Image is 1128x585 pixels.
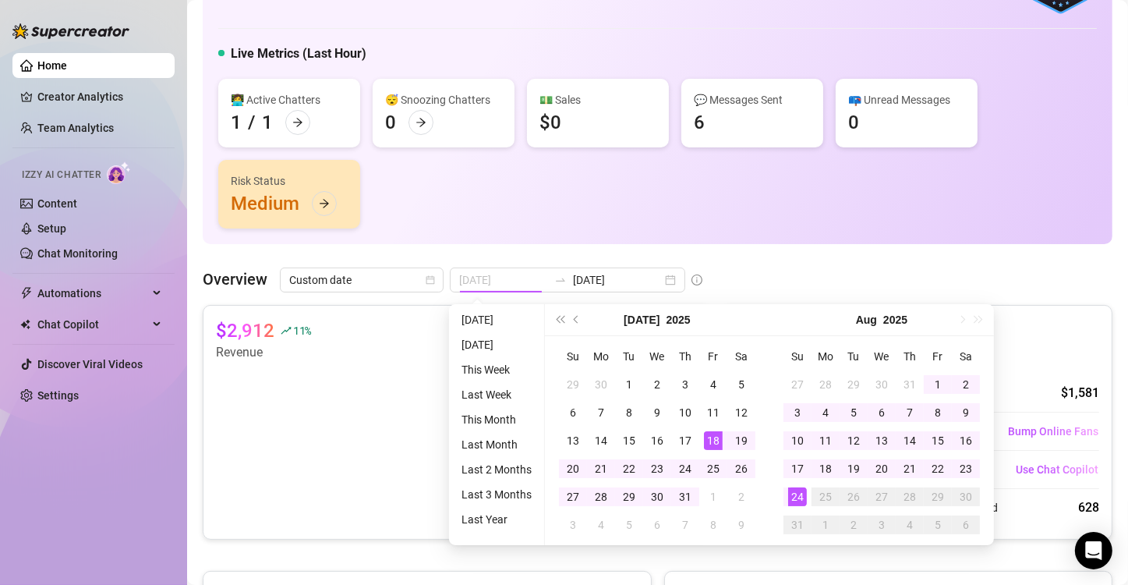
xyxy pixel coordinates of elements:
[727,370,755,399] td: 2025-07-05
[844,516,863,534] div: 2
[883,304,907,335] button: Choose a year
[924,483,952,511] td: 2025-08-29
[231,172,348,190] div: Risk Status
[385,110,396,135] div: 0
[671,427,699,455] td: 2025-07-17
[928,431,947,450] div: 15
[816,375,835,394] div: 28
[455,385,538,404] li: Last Week
[840,455,868,483] td: 2025-08-19
[952,455,980,483] td: 2025-08-23
[37,312,148,337] span: Chat Copilot
[676,403,695,422] div: 10
[732,487,751,506] div: 2
[868,483,896,511] td: 2025-08-27
[671,399,699,427] td: 2025-07-10
[1075,532,1112,569] div: Open Intercom Messenger
[848,110,859,135] div: 0
[848,91,965,108] div: 📪 Unread Messages
[37,281,148,306] span: Automations
[216,318,274,343] article: $2,912
[643,342,671,370] th: We
[671,342,699,370] th: Th
[924,427,952,455] td: 2025-08-15
[928,459,947,478] div: 22
[924,342,952,370] th: Fr
[385,91,502,108] div: 😴 Snoozing Chatters
[924,455,952,483] td: 2025-08-22
[816,516,835,534] div: 1
[539,110,561,135] div: $0
[732,459,751,478] div: 26
[844,487,863,506] div: 26
[620,375,638,394] div: 1
[900,431,919,450] div: 14
[37,84,162,109] a: Creator Analytics
[844,375,863,394] div: 29
[554,274,567,286] span: swap-right
[704,375,723,394] div: 4
[812,342,840,370] th: Mo
[727,427,755,455] td: 2025-07-19
[592,403,610,422] div: 7
[928,375,947,394] div: 1
[952,511,980,539] td: 2025-09-06
[587,511,615,539] td: 2025-08-04
[37,222,66,235] a: Setup
[455,335,538,354] li: [DATE]
[727,511,755,539] td: 2025-08-09
[957,459,975,478] div: 23
[872,459,891,478] div: 20
[559,370,587,399] td: 2025-06-29
[900,459,919,478] div: 21
[676,375,695,394] div: 3
[587,455,615,483] td: 2025-07-21
[788,516,807,534] div: 31
[620,431,638,450] div: 15
[699,342,727,370] th: Fr
[592,459,610,478] div: 21
[615,399,643,427] td: 2025-07-08
[844,459,863,478] div: 19
[816,459,835,478] div: 18
[648,431,667,450] div: 16
[872,487,891,506] div: 27
[694,110,705,135] div: 6
[727,483,755,511] td: 2025-08-02
[868,427,896,455] td: 2025-08-13
[564,459,582,478] div: 20
[564,375,582,394] div: 29
[564,516,582,534] div: 3
[615,511,643,539] td: 2025-08-05
[643,511,671,539] td: 2025-08-06
[924,511,952,539] td: 2025-09-05
[676,431,695,450] div: 17
[587,483,615,511] td: 2025-07-28
[1015,457,1099,482] button: Use Chat Copilot
[620,487,638,506] div: 29
[554,274,567,286] span: to
[952,370,980,399] td: 2025-08-02
[699,399,727,427] td: 2025-07-11
[564,403,582,422] div: 6
[812,427,840,455] td: 2025-08-11
[868,399,896,427] td: 2025-08-06
[840,511,868,539] td: 2025-09-02
[812,370,840,399] td: 2025-07-28
[952,399,980,427] td: 2025-08-09
[587,427,615,455] td: 2025-07-14
[620,403,638,422] div: 8
[783,342,812,370] th: Su
[37,358,143,370] a: Discover Viral Videos
[872,431,891,450] div: 13
[37,122,114,134] a: Team Analytics
[872,403,891,422] div: 6
[559,427,587,455] td: 2025-07-13
[455,310,538,329] li: [DATE]
[587,399,615,427] td: 2025-07-07
[592,431,610,450] div: 14
[37,197,77,210] a: Content
[783,483,812,511] td: 2025-08-24
[643,455,671,483] td: 2025-07-23
[783,399,812,427] td: 2025-08-03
